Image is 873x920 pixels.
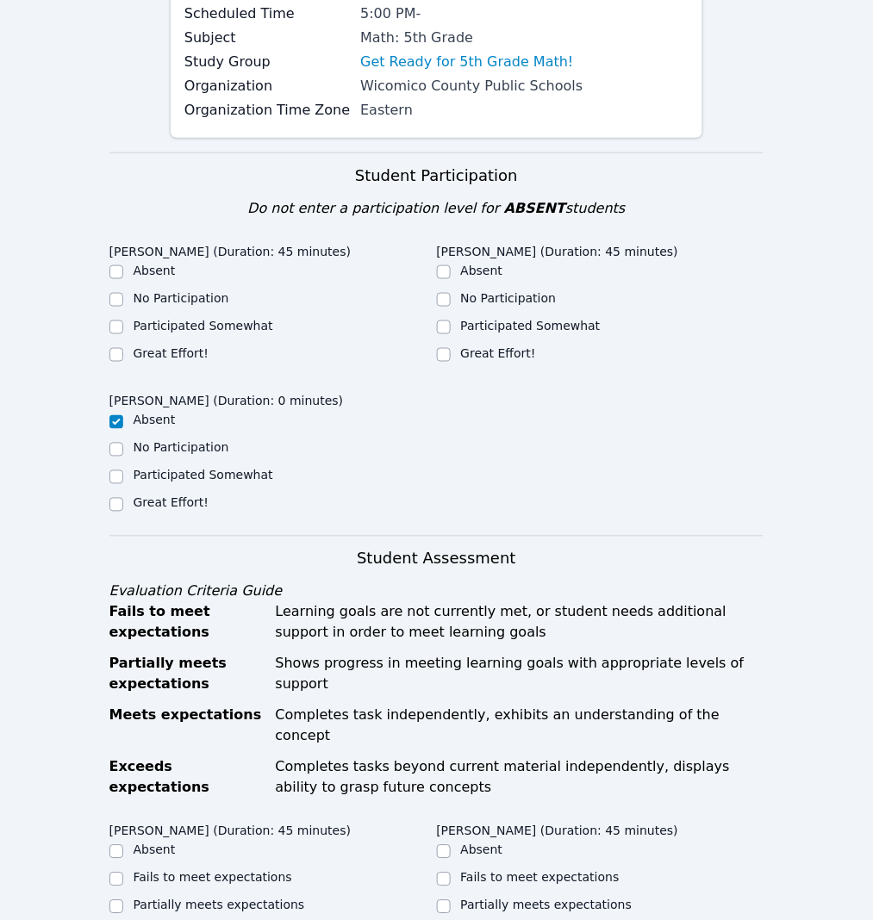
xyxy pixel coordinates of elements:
label: Absent [134,413,176,427]
div: Exceeds expectations [109,757,265,799]
label: Fails to meet expectations [461,871,620,885]
label: Scheduled Time [184,3,350,24]
label: Absent [134,843,176,857]
a: Get Ready for 5th Grade Math! [360,52,573,72]
label: No Participation [134,441,229,455]
div: Meets expectations [109,706,265,747]
label: No Participation [461,291,557,305]
div: Partially meets expectations [109,654,265,695]
div: Wicomico County Public Schools [360,76,689,96]
div: Learning goals are not currently met, or student needs additional support in order to meet learni... [276,602,764,643]
label: Absent [461,264,503,277]
label: Great Effort! [461,346,536,360]
label: Study Group [184,52,350,72]
label: Great Effort! [134,346,209,360]
div: Math: 5th Grade [360,28,689,48]
label: Organization Time Zone [184,100,350,121]
label: Subject [184,28,350,48]
div: Completes tasks beyond current material independently, displays ability to grasp future concepts [276,757,764,799]
legend: [PERSON_NAME] (Duration: 45 minutes) [109,816,352,842]
label: Organization [184,76,350,96]
legend: [PERSON_NAME] (Duration: 45 minutes) [437,236,679,262]
div: Evaluation Criteria Guide [109,581,764,602]
label: Participated Somewhat [461,319,601,333]
h3: Student Assessment [109,547,764,571]
label: No Participation [134,291,229,305]
div: 5:00 PM - [360,3,689,24]
div: Shows progress in meeting learning goals with appropriate levels of support [276,654,764,695]
div: Eastern [360,100,689,121]
div: Fails to meet expectations [109,602,265,643]
legend: [PERSON_NAME] (Duration: 45 minutes) [109,236,352,262]
label: Absent [134,264,176,277]
label: Fails to meet expectations [134,871,292,885]
label: Participated Somewhat [134,319,273,333]
label: Great Effort! [134,496,209,510]
div: Completes task independently, exhibits an understanding of the concept [276,706,764,747]
div: Do not enter a participation level for students [109,198,764,219]
h3: Student Participation [109,164,764,188]
label: Partially meets expectations [461,898,633,912]
label: Participated Somewhat [134,469,273,482]
label: Absent [461,843,503,857]
span: ABSENT [504,200,565,216]
label: Partially meets expectations [134,898,305,912]
legend: [PERSON_NAME] (Duration: 45 minutes) [437,816,679,842]
legend: [PERSON_NAME] (Duration: 0 minutes) [109,386,344,412]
